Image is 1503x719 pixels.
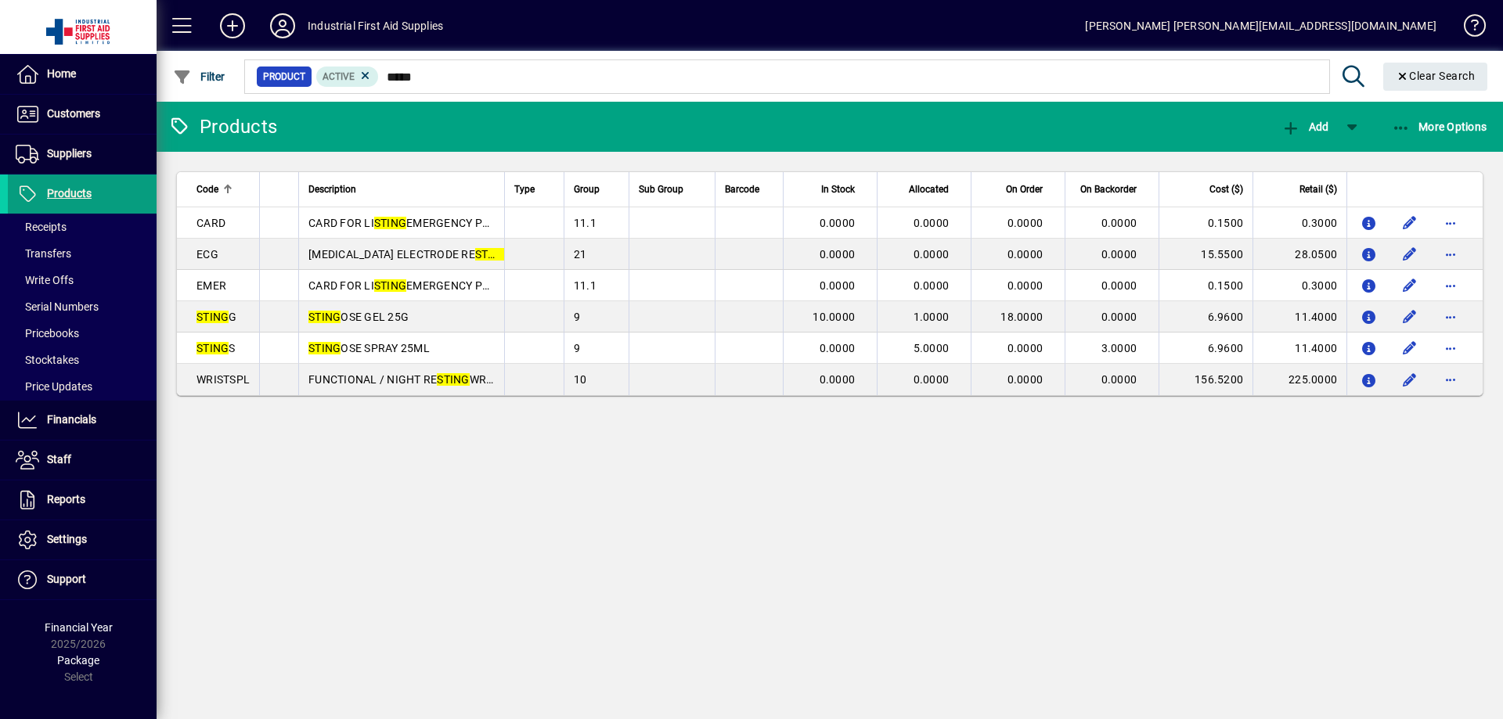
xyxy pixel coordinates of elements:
span: 1.0000 [914,311,950,323]
span: Description [308,181,356,198]
div: Description [308,181,495,198]
span: Group [574,181,600,198]
div: Group [574,181,619,198]
td: 28.0500 [1252,239,1346,270]
span: 21 [574,248,587,261]
span: 0.0000 [820,342,856,354]
td: 0.1500 [1159,270,1252,301]
td: 15.5500 [1159,239,1252,270]
span: Cost ($) [1209,181,1243,198]
span: 0.0000 [1007,279,1043,292]
em: STING [475,248,507,261]
a: Price Updates [8,373,157,400]
div: On Backorder [1075,181,1151,198]
span: Filter [173,70,225,83]
button: Filter [169,63,229,91]
a: Reports [8,480,157,519]
span: CARD [196,217,225,229]
em: STING [374,279,406,292]
span: 0.0000 [820,279,856,292]
em: STING [308,342,341,354]
button: Edit [1397,242,1422,267]
span: Type [514,181,535,198]
span: Retail ($) [1299,181,1337,198]
td: 0.1500 [1159,207,1252,239]
span: G [196,311,237,323]
button: More options [1438,367,1463,392]
span: Code [196,181,218,198]
td: 11.4000 [1252,333,1346,364]
span: Settings [47,533,87,545]
a: Home [8,55,157,94]
span: Price Updates [16,380,92,393]
a: Financials [8,401,157,440]
button: Edit [1397,210,1422,235]
span: 0.0000 [1007,217,1043,229]
a: Pricebooks [8,320,157,347]
span: 9 [574,311,580,323]
a: Transfers [8,240,157,267]
a: Support [8,560,157,599]
span: 18.0000 [1000,311,1043,323]
span: 11.1 [574,279,597,292]
button: More Options [1388,113,1491,141]
span: 0.0000 [820,373,856,386]
a: Knowledge Base [1452,3,1483,54]
div: Code [196,181,250,198]
span: On Order [1006,181,1043,198]
td: 11.4000 [1252,301,1346,333]
a: Settings [8,520,157,559]
span: 0.0000 [914,279,950,292]
span: 0.0000 [1007,342,1043,354]
span: 0.0000 [914,217,950,229]
a: Customers [8,95,157,134]
span: Products [47,187,92,200]
a: Suppliers [8,135,157,174]
div: Products [168,114,277,139]
em: STING [437,373,469,386]
span: 10.0000 [813,311,855,323]
span: Active [323,71,355,82]
span: OSE GEL 25G [308,311,409,323]
span: Product [263,69,305,84]
div: On Order [981,181,1057,198]
span: Financial Year [45,621,113,634]
div: [PERSON_NAME] [PERSON_NAME][EMAIL_ADDRESS][DOMAIN_NAME] [1085,13,1436,38]
span: 0.0000 [1007,373,1043,386]
span: 3.0000 [1101,342,1137,354]
span: Pricebooks [16,327,79,340]
span: WRISTSPL [196,373,250,386]
span: FUNCTIONAL / NIGHT RE WRIST & FINGER [MEDICAL_DATA] - LARGE [308,373,687,386]
td: 6.9600 [1159,301,1252,333]
span: Financials [47,413,96,426]
a: Staff [8,440,157,480]
span: Reports [47,493,85,505]
span: Stocktakes [16,354,79,366]
span: Barcode [725,181,759,198]
span: Write Offs [16,274,74,286]
button: More options [1438,304,1463,329]
a: Write Offs [8,267,157,293]
button: Edit [1397,336,1422,361]
button: More options [1438,273,1463,298]
em: STING [308,311,341,323]
td: 0.3000 [1252,207,1346,239]
span: 10 [574,373,587,386]
td: 0.3000 [1252,270,1346,301]
span: Add [1281,120,1328,133]
span: [MEDICAL_DATA] ELECTRODE RE DOT - PK 100 [308,248,574,261]
span: 0.0000 [820,217,856,229]
td: 6.9600 [1159,333,1252,364]
span: EMER [196,279,226,292]
a: Stocktakes [8,347,157,373]
mat-chip: Activation Status: Active [316,67,379,87]
em: STING [374,217,406,229]
button: Clear [1383,63,1488,91]
span: More Options [1392,120,1487,133]
a: Serial Numbers [8,293,157,320]
a: Receipts [8,214,157,240]
span: 0.0000 [1101,217,1137,229]
td: 156.5200 [1159,364,1252,395]
span: 5.0000 [914,342,950,354]
span: On Backorder [1080,181,1137,198]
